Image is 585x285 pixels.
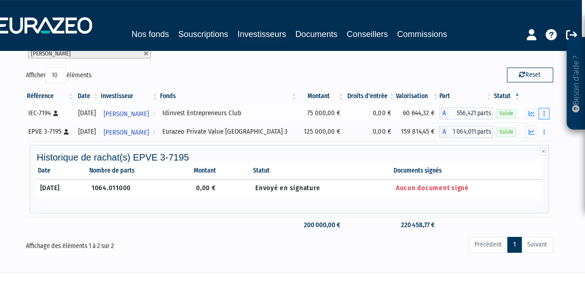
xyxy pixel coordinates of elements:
[104,124,149,141] span: [PERSON_NAME]
[78,127,97,136] div: [DATE]
[100,123,159,141] a: [PERSON_NAME]
[46,68,67,83] select: Afficheréléments
[493,88,521,104] th: Statut : activer pour trier la colonne par ordre d&eacute;croissant
[237,28,286,42] a: Investisseurs
[26,88,75,104] th: Référence : activer pour trier la colonne par ordre croissant
[571,42,581,125] p: Besoin d'aide ?
[193,162,252,180] th: Montant
[439,107,449,119] span: A
[439,126,493,138] div: A - Eurazeo Private Value Europe 3
[296,28,338,41] a: Documents
[178,28,228,41] a: Souscriptions
[26,236,238,251] div: Affichage des éléments 1 à 2 sur 2
[74,88,100,104] th: Date: activer pour trier la colonne par ordre croissant
[507,68,553,82] button: Reset
[252,180,393,196] td: Envoyé en signature
[397,28,447,41] a: Commissions
[100,88,159,104] th: Investisseur: activer pour trier la colonne par ordre croissant
[298,104,345,123] td: 75 000,00 €
[345,88,396,104] th: Droits d'entrée: activer pour trier la colonne par ordre croissant
[37,162,88,180] th: Date
[439,88,493,104] th: Part: activer pour trier la colonne par ordre croissant
[26,68,92,83] label: Afficher éléments
[395,217,439,233] td: 220 458,77 €
[345,104,396,123] td: 0,00 €
[88,162,193,180] th: Nombre de parts
[449,107,493,119] span: 556,421 parts
[298,217,345,233] td: 200 000,00 €
[162,108,295,118] div: Idinvest Entrepreneurs Club
[162,127,295,136] div: Eurazeo Private Value [GEOGRAPHIC_DATA] 3
[53,111,58,116] i: [Français] Personne physique
[393,162,542,180] th: Documents signés
[395,104,439,123] td: 60 644,32 €
[159,88,298,104] th: Fonds: activer pour trier la colonne par ordre croissant
[396,184,469,192] span: Aucun document signé
[31,50,71,57] span: [PERSON_NAME]
[37,180,88,196] td: [DATE]
[439,126,449,138] span: A
[496,128,516,136] span: Valide
[152,105,155,123] i: Voir l'investisseur
[347,28,388,41] a: Conseillers
[395,88,439,104] th: Valorisation: activer pour trier la colonne par ordre croissant
[28,108,72,118] div: IEC-7194
[298,88,345,104] th: Montant: activer pour trier la colonne par ordre croissant
[78,108,97,118] div: [DATE]
[496,109,516,118] span: Valide
[131,28,169,41] a: Nos fonds
[439,107,493,119] div: A - Idinvest Entrepreneurs Club
[252,162,393,180] th: Statut
[64,129,69,135] i: [Français] Personne physique
[193,180,252,196] td: 0,00 €
[100,104,159,123] a: [PERSON_NAME]
[104,105,149,123] span: [PERSON_NAME]
[507,237,522,253] a: 1
[449,126,493,138] span: 1 064,011 parts
[298,123,345,141] td: 125 000,00 €
[152,124,155,141] i: Voir l'investisseur
[395,123,439,141] td: 159 814,45 €
[345,123,396,141] td: 0,00 €
[88,180,193,196] td: 1064.011000
[28,127,72,136] div: EPVE 3-7195
[37,152,542,162] h4: Historique de rachat(s) EPVE 3-7195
